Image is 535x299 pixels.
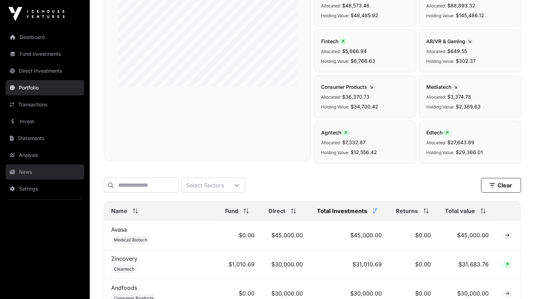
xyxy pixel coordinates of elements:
[426,3,446,8] span: Allocated:
[447,139,474,145] span: $27,643.89
[111,226,127,233] a: Avasa
[321,150,349,155] span: Holding Value:
[321,94,341,100] span: Allocated:
[447,2,475,8] span: $88,893.32
[321,129,350,135] span: Agritech
[6,97,84,112] a: Transactions
[389,221,438,250] td: $0.00
[351,12,378,18] span: $48,485.92
[6,114,84,129] a: Invest
[426,150,454,155] span: Holding Value:
[342,94,370,100] span: $36,370.73
[310,221,389,250] td: $45,000.00
[111,255,137,262] a: Zincovery
[6,29,84,45] a: Dashboard
[111,207,127,215] span: Name
[426,129,451,135] span: Edtech
[6,147,84,163] a: Analysis
[396,207,418,215] span: Returns
[321,13,349,18] span: Holding Value:
[426,49,446,54] span: Allocated:
[342,48,367,54] span: $5,666.94
[182,178,228,192] div: Select Sectors
[6,181,84,197] a: Settings
[225,207,238,215] span: Fund
[114,266,134,272] span: Cleantech
[456,104,481,109] span: $2,389.63
[389,250,438,279] td: $0.00
[6,131,84,146] a: Statements
[447,94,471,100] span: $3,374.78
[269,207,285,215] span: Direct
[218,250,262,279] td: $1,010.69
[456,12,484,18] span: $145,486.12
[351,149,377,155] span: $12,556.42
[342,2,370,8] span: $48,573.46
[426,59,454,64] span: Holding Value:
[342,139,366,145] span: $7,332.87
[426,94,446,100] span: Allocated:
[6,46,84,62] a: Fund Investments
[218,221,262,250] td: $0.00
[317,207,367,215] span: Total Investments
[351,104,378,109] span: $34,700.42
[426,38,474,44] span: AR/VR & Gaming
[321,140,341,145] span: Allocated:
[445,207,475,215] span: Total value
[321,84,376,90] span: Consumer Products
[321,38,347,44] span: Fintech
[310,250,389,279] td: $31,010.69
[426,84,460,90] span: Mediatech
[262,250,310,279] td: $30,000.00
[6,80,84,95] a: Portfolio
[262,221,310,250] td: $45,000.00
[321,49,341,54] span: Allocated:
[114,237,147,243] span: Medical/ Biotech
[321,3,341,8] span: Allocated:
[426,13,454,18] span: Holding Value:
[481,178,521,193] button: Clear
[438,250,496,279] td: $31,683.76
[6,63,84,79] a: Direct Investments
[111,284,137,291] a: Andfoods
[426,140,446,145] span: Allocated:
[447,48,467,54] span: $649.55
[500,265,535,299] iframe: Chat Widget
[351,58,375,64] span: $6,766.63
[456,58,476,64] span: $302.37
[6,164,84,180] a: News
[8,7,65,21] img: Icehouse Ventures Logo
[456,149,483,155] span: $29,366.01
[321,59,349,64] span: Holding Value:
[321,104,349,109] span: Holding Value:
[438,221,496,250] td: $45,000.00
[426,104,454,109] span: Holding Value:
